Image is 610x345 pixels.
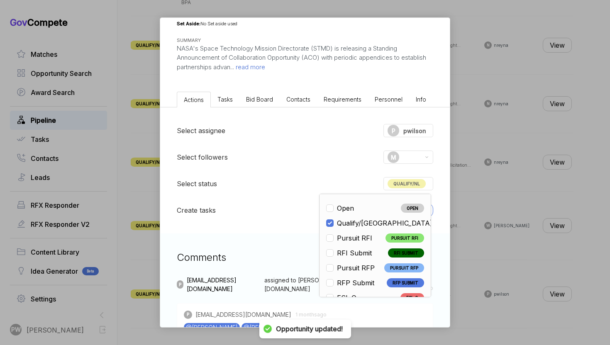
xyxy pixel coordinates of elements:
[388,248,424,258] span: RFI SUBMIT
[392,126,395,135] span: P
[295,311,327,318] span: 1 months ago
[375,96,403,103] span: Personnel
[177,179,217,189] h5: Select status
[184,323,240,332] mark: @[PERSON_NAME]
[264,276,401,293] span: assigned to [PERSON_NAME][EMAIL_ADDRESS][DOMAIN_NAME]
[177,250,433,265] h3: Comments
[234,63,265,71] span: read more
[337,248,372,258] span: RFI Submit
[217,96,233,103] span: Tasks
[177,44,433,72] p: NASA's Space Technology Mission Directorate (STMD) is releasing a Standing Announcement of Collab...
[195,310,291,319] span: [EMAIL_ADDRESS][DOMAIN_NAME]
[384,263,424,272] span: PURSUIT RFP
[286,96,310,103] span: Contacts
[401,204,424,213] span: OPEN
[400,293,424,302] span: ESL Q
[177,126,225,136] h5: Select assignee
[403,126,426,135] span: pwilson
[177,37,420,44] h5: SUMMARY
[386,233,424,243] span: PURSUIT RFI
[388,179,426,188] span: QUALIFY/NL
[324,96,361,103] span: Requirements
[177,152,228,162] h5: Select followers
[187,311,189,318] span: P
[187,276,261,293] span: [EMAIL_ADDRESS][DOMAIN_NAME]
[184,323,426,332] div: look interesting ?
[276,325,343,333] b: Opportunity updated!
[391,153,396,162] span: M
[337,293,356,303] span: ESL Q
[416,96,426,103] span: Info
[337,278,374,288] span: RFP Submit
[337,263,375,273] span: Pursuit RFP
[177,205,216,215] h5: Create tasks
[246,96,273,103] span: Bid Board
[387,278,424,287] span: RFP SUBMIT
[337,233,372,243] span: Pursuit RFI
[179,282,181,288] span: P
[200,21,237,27] span: No Set aside used
[337,203,354,213] span: Open
[337,218,432,228] span: Qualify/[GEOGRAPHIC_DATA]
[177,21,200,27] span: Set Aside:
[184,96,204,103] span: Actions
